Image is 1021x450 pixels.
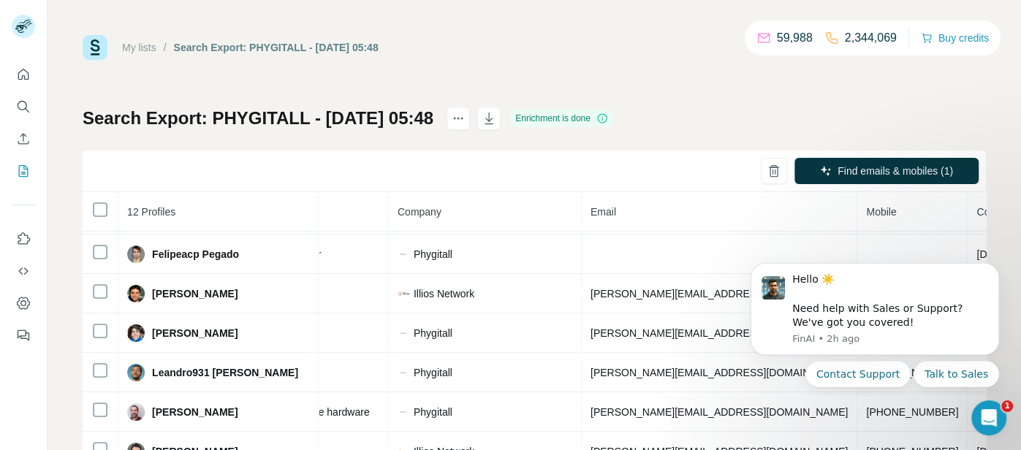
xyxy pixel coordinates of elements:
[152,365,298,380] span: Leandro931 [PERSON_NAME]
[12,126,35,152] button: Enrich CSV
[866,406,958,418] span: [PHONE_NUMBER]
[794,158,979,184] button: Find emails & mobiles (1)
[127,364,145,381] img: Avatar
[1001,400,1013,412] span: 1
[414,286,474,301] span: Illios Network
[398,288,409,300] img: company-logo
[838,164,953,178] span: Find emails & mobiles (1)
[398,367,409,378] img: company-logo
[591,288,848,300] span: [PERSON_NAME][EMAIL_ADDRESS][DOMAIN_NAME]
[127,206,175,218] span: 12 Profiles
[164,40,167,55] li: /
[12,290,35,316] button: Dashboard
[866,206,896,218] span: Mobile
[122,42,156,53] a: My lists
[414,365,452,380] span: Phygitall
[83,35,107,60] img: Surfe Logo
[591,367,848,378] span: [PERSON_NAME][EMAIL_ADDRESS][DOMAIN_NAME]
[12,226,35,252] button: Use Surfe on LinkedIn
[447,107,470,130] button: actions
[591,327,848,339] span: [PERSON_NAME][EMAIL_ADDRESS][DOMAIN_NAME]
[152,405,238,419] span: [PERSON_NAME]
[152,247,239,262] span: Felipeacp Pegado
[12,258,35,284] button: Use Surfe API
[414,326,452,340] span: Phygitall
[591,406,848,418] span: [PERSON_NAME][EMAIL_ADDRESS][DOMAIN_NAME]
[845,29,897,47] p: 2,344,069
[205,406,370,418] span: Gerente de engenharia de hardware
[591,206,616,218] span: Email
[511,110,612,127] div: Enrichment is done
[12,158,35,184] button: My lists
[83,107,433,130] h1: Search Export: PHYGITALL - [DATE] 05:48
[152,326,238,340] span: [PERSON_NAME]
[127,245,145,263] img: Avatar
[777,29,813,47] p: 59,988
[398,248,409,260] img: company-logo
[414,247,452,262] span: Phygitall
[398,206,441,218] span: Company
[127,324,145,342] img: Avatar
[414,405,452,419] span: Phygitall
[12,61,35,88] button: Quick start
[174,40,379,55] div: Search Export: PHYGITALL - [DATE] 05:48
[127,403,145,421] img: Avatar
[12,94,35,120] button: Search
[921,28,989,48] button: Buy credits
[398,327,409,339] img: company-logo
[127,285,145,302] img: Avatar
[12,322,35,348] button: Feedback
[398,406,409,418] img: company-logo
[971,400,1006,435] iframe: Intercom live chat
[729,251,1021,396] iframe: Intercom notifications message
[152,286,238,301] span: [PERSON_NAME]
